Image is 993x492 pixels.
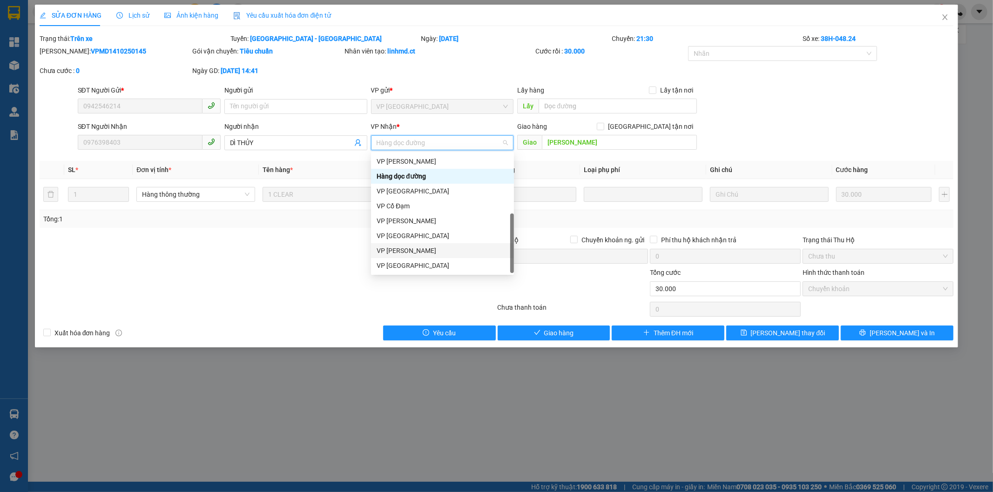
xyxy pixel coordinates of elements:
[240,47,273,55] b: Tiêu chuẩn
[612,326,724,340] button: plusThêm ĐH mới
[517,123,547,130] span: Giao hàng
[803,235,953,245] div: Trạng thái Thu Hộ
[377,156,508,166] div: VP [PERSON_NAME]
[377,246,508,256] div: VP [PERSON_NAME]
[371,199,514,213] div: VP Cổ Đạm
[78,121,221,132] div: SĐT Người Nhận
[250,35,382,42] b: [GEOGRAPHIC_DATA] - [GEOGRAPHIC_DATA]
[939,187,950,202] button: plus
[371,243,514,258] div: VP Hồng Lĩnh
[224,121,367,132] div: Người nhận
[371,85,514,95] div: VP gửi
[539,99,697,113] input: Dọc đường
[578,235,648,245] span: Chuyển khoản ng. gửi
[76,67,80,74] b: 0
[650,269,681,276] span: Tổng cước
[224,85,367,95] div: Người gửi
[371,123,397,130] span: VP Nhận
[40,12,46,19] span: edit
[377,201,508,211] div: VP Cổ Đạm
[643,329,650,337] span: plus
[836,166,868,173] span: Cước hàng
[354,139,362,146] span: user-add
[371,258,514,273] div: VP Bình Lộc
[420,33,611,44] div: Ngày:
[377,100,508,113] span: VP Mỹ Đình
[423,329,429,337] span: exclamation-circle
[726,326,839,340] button: save[PERSON_NAME] thay đổi
[803,269,865,276] label: Hình thức thanh toán
[542,135,697,150] input: Dọc đường
[941,13,949,21] span: close
[377,231,508,241] div: VP [GEOGRAPHIC_DATA]
[932,5,958,31] button: Close
[208,138,215,146] span: phone
[192,66,343,76] div: Ngày GD:
[859,329,866,337] span: printer
[142,187,250,201] span: Hàng thông thường
[371,184,514,199] div: VP Hà Đông
[345,46,534,56] div: Nhân viên tạo:
[517,86,544,94] span: Lấy hàng
[263,166,293,173] span: Tên hàng
[656,85,697,95] span: Lấy tận nơi
[221,67,258,74] b: [DATE] 14:41
[654,328,693,338] span: Thêm ĐH mới
[39,33,230,44] div: Trạng thái:
[40,46,190,56] div: [PERSON_NAME]:
[611,33,802,44] div: Chuyến:
[70,35,93,42] b: Trên xe
[741,329,747,337] span: save
[371,154,514,169] div: VP Hoàng Liệt
[544,328,574,338] span: Giao hàng
[233,12,331,19] span: Yêu cầu xuất hóa đơn điện tử
[91,47,146,55] b: VPMD1410250145
[480,187,576,202] input: 0
[498,326,610,340] button: checkGiao hàng
[371,213,514,228] div: VP Cương Gián
[535,46,686,56] div: Cước rồi :
[657,235,740,245] span: Phí thu hộ khách nhận trả
[164,12,218,19] span: Ảnh kiện hàng
[40,66,190,76] div: Chưa cước :
[230,33,420,44] div: Tuyến:
[751,328,825,338] span: [PERSON_NAME] thay đổi
[433,328,456,338] span: Yêu cầu
[439,35,459,42] b: [DATE]
[564,47,585,55] b: 30.000
[604,121,697,132] span: [GEOGRAPHIC_DATA] tận nơi
[377,171,508,181] div: Hàng dọc đường
[116,12,149,19] span: Lịch sử
[51,328,114,338] span: Xuất hóa đơn hàng
[208,102,215,109] span: phone
[821,35,856,42] b: 38H-048.24
[636,35,653,42] b: 21:30
[841,326,953,340] button: printer[PERSON_NAME] và In
[497,302,649,319] div: Chưa thanh toán
[263,187,381,202] input: VD: Bàn, Ghế
[78,85,221,95] div: SĐT Người Gửi
[115,330,122,336] span: info-circle
[517,135,542,150] span: Giao
[233,12,241,20] img: icon
[836,187,932,202] input: 0
[68,166,75,173] span: SL
[802,33,954,44] div: Số xe:
[710,187,829,202] input: Ghi Chú
[383,326,496,340] button: exclamation-circleYêu cầu
[43,214,383,224] div: Tổng: 1
[388,47,416,55] b: linhmd.ct
[808,249,948,263] span: Chưa thu
[43,187,58,202] button: delete
[136,166,171,173] span: Đơn vị tính
[808,282,948,296] span: Chuyển khoản
[377,216,508,226] div: VP [PERSON_NAME]
[377,136,508,150] span: Hàng dọc đường
[116,12,123,19] span: clock-circle
[706,161,832,179] th: Ghi chú
[870,328,935,338] span: [PERSON_NAME] và In
[192,46,343,56] div: Gói vận chuyển:
[580,161,706,179] th: Loại phụ phí
[164,12,171,19] span: picture
[517,99,539,113] span: Lấy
